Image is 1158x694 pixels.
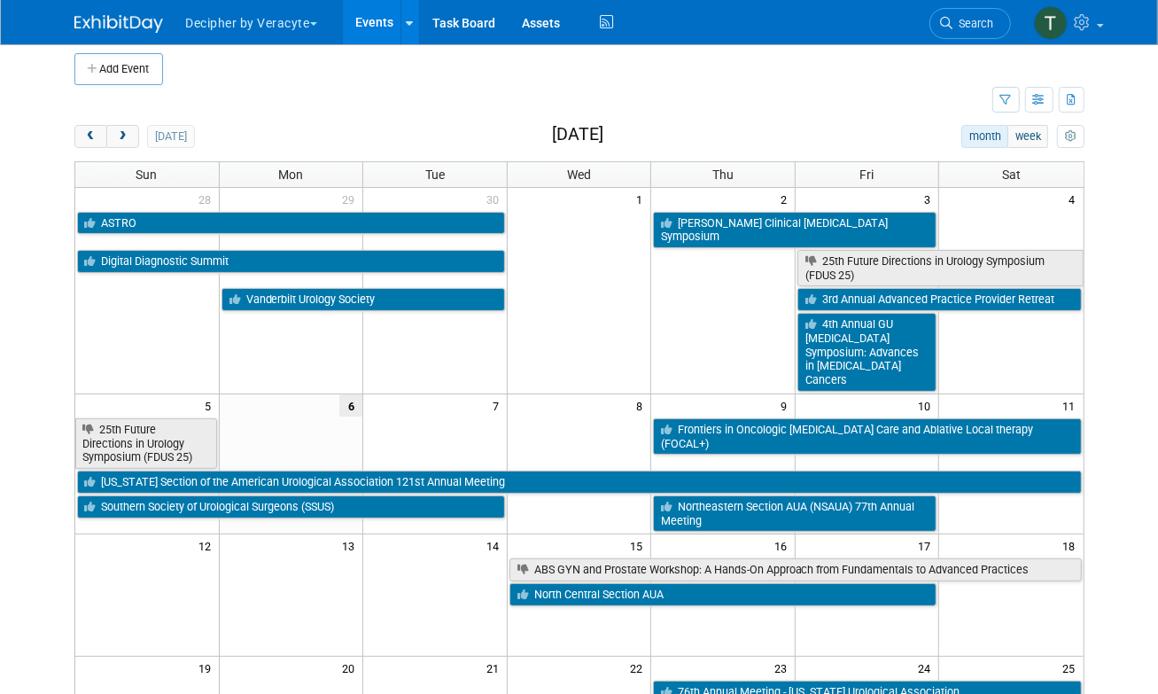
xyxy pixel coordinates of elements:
[197,534,219,557] span: 12
[74,125,107,148] button: prev
[485,534,507,557] span: 14
[567,168,591,182] span: Wed
[628,657,650,679] span: 22
[1061,657,1084,679] span: 25
[278,168,303,182] span: Mon
[1065,131,1076,143] i: Personalize Calendar
[797,250,1084,286] a: 25th Future Directions in Urology Symposium (FDUS 25)
[916,394,938,417] span: 10
[773,657,795,679] span: 23
[77,495,505,519] a: Southern Society of Urological Surgeons (SSUS)
[74,53,163,85] button: Add Event
[77,471,1082,494] a: [US_STATE] Section of the American Urological Association 121st Annual Meeting
[77,250,505,273] a: Digital Diagnostic Summit
[425,168,445,182] span: Tue
[773,534,795,557] span: 16
[916,534,938,557] span: 17
[74,15,163,33] img: ExhibitDay
[1007,125,1048,148] button: week
[961,125,1008,148] button: month
[1061,534,1084,557] span: 18
[340,188,362,210] span: 29
[916,657,938,679] span: 24
[340,657,362,679] span: 20
[509,583,937,606] a: North Central Section AUA
[628,534,650,557] span: 15
[712,168,734,182] span: Thu
[136,168,158,182] span: Sun
[1068,188,1084,210] span: 4
[485,657,507,679] span: 21
[197,188,219,210] span: 28
[77,212,505,235] a: ASTRO
[634,188,650,210] span: 1
[147,125,194,148] button: [DATE]
[653,418,1081,455] a: Frontiers in Oncologic [MEDICAL_DATA] Care and Ablative Local therapy (FOCAL+)
[75,418,217,469] a: 25th Future Directions in Urology Symposium (FDUS 25)
[106,125,139,148] button: next
[953,17,994,30] span: Search
[485,188,507,210] span: 30
[1002,168,1021,182] span: Sat
[653,212,937,248] a: [PERSON_NAME] Clinical [MEDICAL_DATA] Symposium
[1034,6,1068,40] img: Tony Alvarado
[922,188,938,210] span: 3
[797,313,937,392] a: 4th Annual GU [MEDICAL_DATA] Symposium: Advances in [MEDICAL_DATA] Cancers
[491,394,507,417] span: 7
[797,288,1082,311] a: 3rd Annual Advanced Practice Provider Retreat
[509,558,1082,581] a: ABS GYN and Prostate Workshop: A Hands-On Approach from Fundamentals to Advanced Practices
[1057,125,1084,148] button: myCustomButton
[860,168,874,182] span: Fri
[340,534,362,557] span: 13
[203,394,219,417] span: 5
[339,394,362,417] span: 6
[929,8,1011,39] a: Search
[1061,394,1084,417] span: 11
[779,188,795,210] span: 2
[634,394,650,417] span: 8
[653,495,937,532] a: Northeastern Section AUA (NSAUA) 77th Annual Meeting
[197,657,219,679] span: 19
[221,288,505,311] a: Vanderbilt Urology Society
[552,125,603,144] h2: [DATE]
[779,394,795,417] span: 9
